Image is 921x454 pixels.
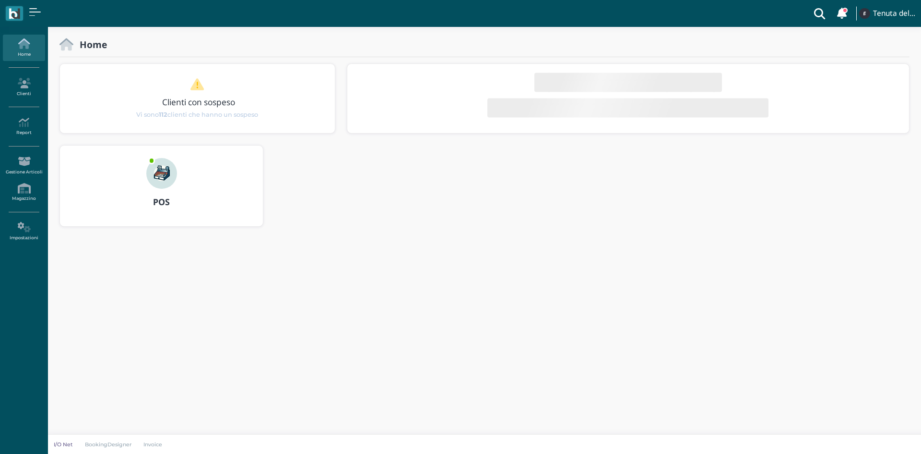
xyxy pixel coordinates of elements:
img: logo [9,8,20,19]
h4: Tenuta del Barco [873,10,915,18]
a: Clienti [3,74,45,100]
div: 1 / 1 [60,64,335,133]
a: ... POS [59,145,263,238]
img: ... [146,158,177,189]
a: Home [3,35,45,61]
b: POS [153,196,170,208]
h3: Clienti con sospeso [80,98,318,107]
img: ... [859,8,870,19]
a: Impostazioni [3,218,45,245]
a: Clienti con sospeso Vi sono112clienti che hanno un sospeso [78,78,316,119]
b: 112 [159,111,167,118]
span: Vi sono clienti che hanno un sospeso [136,110,258,119]
iframe: Help widget launcher [853,424,913,446]
a: Magazzino [3,179,45,206]
a: Report [3,113,45,140]
a: ... Tenuta del Barco [858,2,915,25]
a: Gestione Articoli [3,152,45,179]
h2: Home [73,39,107,49]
